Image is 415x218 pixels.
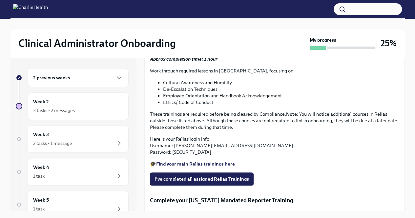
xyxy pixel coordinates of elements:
strong: My progress [310,37,336,43]
li: Employee Orientation and Handbook Acknowledgement [163,92,399,99]
img: CharlieHealth [13,4,48,14]
p: 🎓 [150,161,399,167]
h6: Week 4 [33,164,49,171]
h6: Week 2 [33,98,49,105]
p: Work through required lessons in [GEOGRAPHIC_DATA], focusing on: [150,68,399,74]
p: Here is your Relias login info: Username: [PERSON_NAME][EMAIL_ADDRESS][DOMAIN_NAME] Password: [SE... [150,136,399,155]
h6: 2 previous weeks [33,74,70,81]
h6: Week 3 [33,131,49,138]
a: Week 41 task [16,158,129,186]
strong: Approx completion time: 2 hours [150,210,220,216]
li: Ethics/ Code of Conduct [163,99,399,106]
h3: 25% [381,37,397,49]
p: Complete your [US_STATE] Mandated Reporter Training [150,196,399,204]
a: Find your main Relias trainings here [156,161,235,167]
a: Week 32 tasks • 1 message [16,125,129,153]
h2: Clinical Administrator Onboarding [18,37,176,50]
li: De-Escalation Techniques [163,86,399,92]
div: 3 tasks • 2 messages [33,107,75,114]
p: These trainings are required before being cleared by Compliance. : You will notice additional cou... [150,111,399,130]
strong: Note [286,111,297,117]
div: 1 task [33,206,45,212]
div: 1 task [33,173,45,179]
a: Week 23 tasks • 2 messages [16,92,129,120]
div: 2 previous weeks [28,68,129,87]
span: I've completed all assigned Relias Trainings [155,176,249,182]
h6: Week 5 [33,196,49,204]
button: I've completed all assigned Relias Trainings [150,172,254,186]
li: Cultural Awareness and Humility [163,79,399,86]
div: 2 tasks • 1 message [33,140,72,147]
strong: Approx completion time: 1 hour [150,56,218,62]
